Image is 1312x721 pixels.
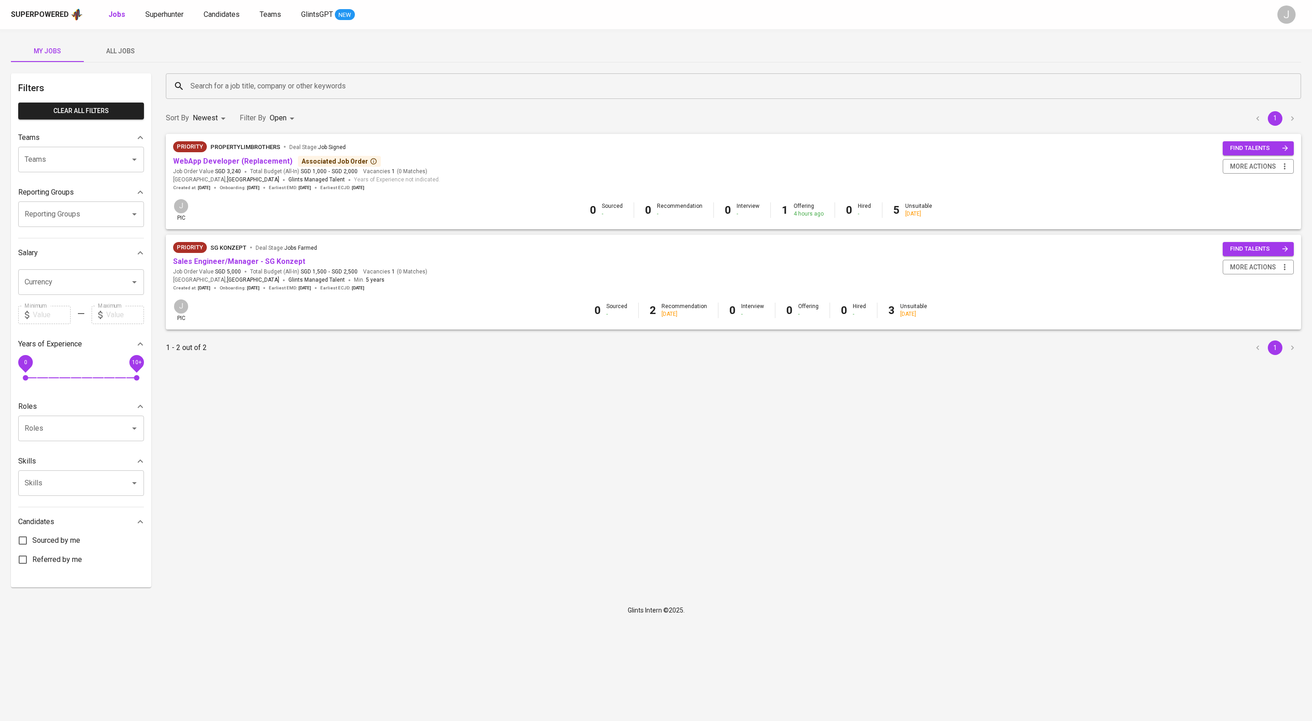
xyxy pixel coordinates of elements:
[1249,111,1301,126] nav: pagination navigation
[18,397,144,416] div: Roles
[193,110,229,127] div: Newest
[270,113,287,122] span: Open
[32,535,80,546] span: Sourced by me
[18,103,144,119] button: Clear All filters
[1249,340,1301,355] nav: pagination navigation
[905,202,932,218] div: Unsuitable
[132,359,141,365] span: 10+
[210,244,246,251] span: SG Konzept
[1223,159,1294,174] button: more actions
[173,175,279,185] span: [GEOGRAPHIC_DATA] ,
[269,185,311,191] span: Earliest EMD :
[173,268,241,276] span: Job Order Value
[590,204,596,216] b: 0
[89,46,151,57] span: All Jobs
[227,175,279,185] span: [GEOGRAPHIC_DATA]
[173,285,210,291] span: Created at :
[661,303,707,318] div: Recommendation
[602,202,623,218] div: Sourced
[173,276,279,285] span: [GEOGRAPHIC_DATA] ,
[128,477,141,489] button: Open
[729,304,736,317] b: 0
[173,198,189,214] div: J
[18,244,144,262] div: Salary
[250,168,358,175] span: Total Budget (All-In)
[354,277,384,283] span: Min.
[18,81,144,95] h6: Filters
[106,306,144,324] input: Value
[16,46,78,57] span: My Jobs
[1277,5,1296,24] div: J
[1223,141,1294,155] button: find talents
[301,268,327,276] span: SGD 1,500
[1268,340,1282,355] button: page 1
[173,257,305,266] a: Sales Engineer/Manager - SG Konzept
[32,554,82,565] span: Referred by me
[301,168,327,175] span: SGD 1,000
[332,168,358,175] span: SGD 2,000
[332,268,358,276] span: SGD 2,500
[853,303,866,318] div: Hired
[288,176,345,183] span: Glints Managed Talent
[302,157,377,166] div: Associated Job Order
[328,268,330,276] span: -
[18,129,144,147] div: Teams
[220,285,260,291] span: Onboarding :
[645,204,651,216] b: 0
[166,342,207,353] p: 1 - 2 out of 2
[204,9,241,21] a: Candidates
[390,268,395,276] span: 1
[661,310,707,318] div: [DATE]
[352,285,364,291] span: [DATE]
[18,513,144,531] div: Candidates
[905,210,932,218] div: [DATE]
[288,277,345,283] span: Glints Managed Talent
[363,268,427,276] span: Vacancies ( 0 Matches )
[128,422,141,435] button: Open
[11,10,69,20] div: Superpowered
[298,185,311,191] span: [DATE]
[210,144,280,150] span: PropertyLimBrothers
[24,359,27,365] span: 0
[858,202,871,218] div: Hired
[741,310,764,318] div: -
[145,10,184,19] span: Superhunter
[794,202,824,218] div: Offering
[900,303,927,318] div: Unsuitable
[173,168,241,175] span: Job Order Value
[173,142,207,151] span: Priority
[260,10,281,19] span: Teams
[18,401,37,412] p: Roles
[173,157,292,165] a: WebApp Developer (Replacement)
[858,210,871,218] div: -
[173,299,189,314] div: J
[193,113,218,124] p: Newest
[782,204,788,216] b: 1
[1230,262,1276,273] span: more actions
[320,185,364,191] span: Earliest ECJD :
[657,202,702,218] div: Recommendation
[128,153,141,166] button: Open
[26,105,137,117] span: Clear All filters
[18,456,36,467] p: Skills
[18,187,74,198] p: Reporting Groups
[11,8,83,21] a: Superpoweredapp logo
[250,268,358,276] span: Total Budget (All-In)
[198,285,210,291] span: [DATE]
[606,310,627,318] div: -
[1268,111,1282,126] button: page 1
[240,113,266,124] p: Filter By
[166,113,189,124] p: Sort By
[737,210,759,218] div: -
[352,185,364,191] span: [DATE]
[284,245,317,251] span: Jobs Farmed
[18,132,40,143] p: Teams
[215,268,241,276] span: SGD 5,000
[786,304,793,317] b: 0
[893,204,900,216] b: 5
[737,202,759,218] div: Interview
[606,303,627,318] div: Sourced
[18,183,144,201] div: Reporting Groups
[173,198,189,222] div: pic
[657,210,702,218] div: -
